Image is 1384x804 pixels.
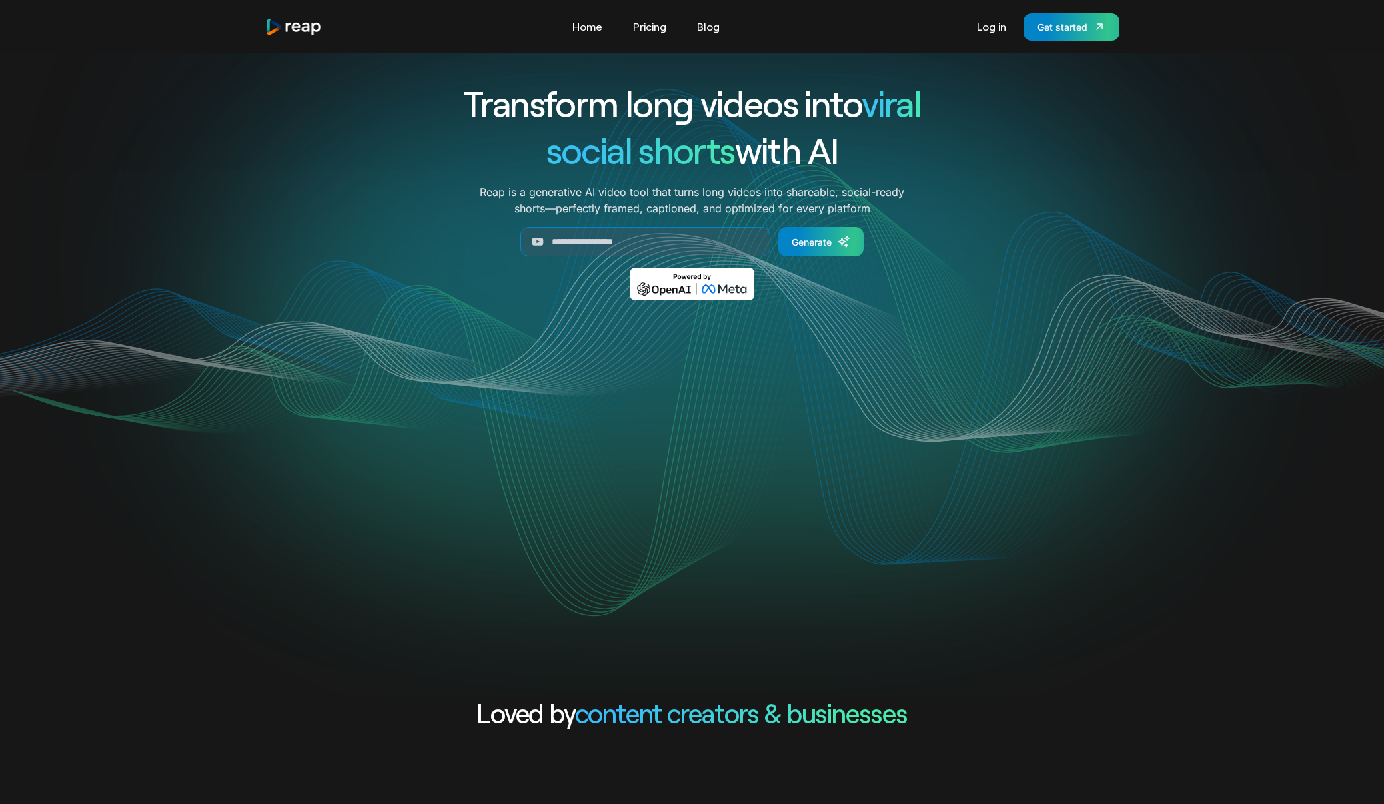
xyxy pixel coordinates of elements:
img: Powered by OpenAI & Meta [630,268,754,300]
h1: Transform long videos into [415,80,970,127]
a: home [265,18,323,36]
form: Generate Form [415,227,970,256]
div: Get started [1037,20,1087,34]
a: Get started [1024,13,1119,41]
h1: with AI [415,127,970,173]
a: Pricing [626,16,673,37]
a: Blog [690,16,726,37]
span: viral [862,81,921,125]
span: social shorts [546,128,735,171]
a: Generate [778,227,864,256]
a: Home [566,16,609,37]
p: Reap is a generative AI video tool that turns long videos into shareable, social-ready shorts—per... [480,184,904,216]
a: Log in [970,16,1013,37]
video: Your browser does not support the video tag. [424,320,960,588]
span: content creators & businesses [575,697,908,729]
img: reap logo [265,18,323,36]
div: Generate [792,235,832,249]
